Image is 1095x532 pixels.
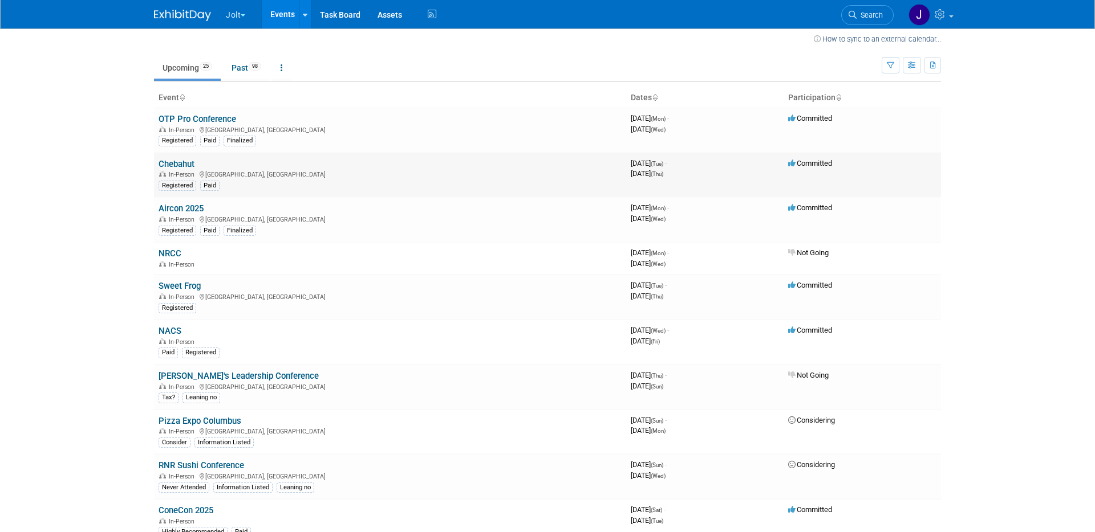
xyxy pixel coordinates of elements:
[159,416,241,426] a: Pizza Expo Columbus
[665,416,667,424] span: -
[159,426,622,435] div: [GEOGRAPHIC_DATA], [GEOGRAPHIC_DATA]
[667,248,669,257] span: -
[665,281,667,289] span: -
[788,371,829,379] span: Not Going
[631,259,666,268] span: [DATE]
[159,347,178,358] div: Paid
[631,281,667,289] span: [DATE]
[651,161,663,167] span: (Tue)
[631,460,667,469] span: [DATE]
[159,181,196,191] div: Registered
[651,126,666,133] span: (Wed)
[651,216,666,222] span: (Wed)
[788,248,829,257] span: Not Going
[223,57,270,79] a: Past98
[159,471,622,480] div: [GEOGRAPHIC_DATA], [GEOGRAPHIC_DATA]
[651,473,666,479] span: (Wed)
[788,416,835,424] span: Considering
[159,125,622,134] div: [GEOGRAPHIC_DATA], [GEOGRAPHIC_DATA]
[788,281,832,289] span: Committed
[154,57,221,79] a: Upcoming25
[651,250,666,256] span: (Mon)
[631,214,666,223] span: [DATE]
[814,35,941,43] a: How to sync to an external calendar...
[159,169,622,178] div: [GEOGRAPHIC_DATA], [GEOGRAPHIC_DATA]
[651,462,663,468] span: (Sun)
[651,328,666,334] span: (Wed)
[651,261,666,267] span: (Wed)
[159,159,194,169] a: Chebahut
[788,326,832,334] span: Committed
[667,114,669,122] span: -
[159,126,166,132] img: In-Person Event
[169,216,198,223] span: In-Person
[169,383,198,391] span: In-Person
[909,4,930,26] img: Jeshua Anderson
[651,418,663,424] span: (Sun)
[664,505,666,514] span: -
[224,136,256,146] div: Finalized
[788,203,832,212] span: Committed
[631,371,667,379] span: [DATE]
[159,203,204,214] a: Aircon 2025
[651,507,662,513] span: (Sat)
[159,248,181,259] a: NRCC
[159,114,236,124] a: OTP Pro Conference
[169,261,198,268] span: In-Person
[169,171,198,178] span: In-Person
[249,62,261,71] span: 98
[200,62,212,71] span: 25
[665,159,667,167] span: -
[784,88,941,108] th: Participation
[651,171,663,177] span: (Thu)
[159,437,190,448] div: Consider
[224,226,256,236] div: Finalized
[213,482,273,493] div: Information Listed
[667,326,669,334] span: -
[159,473,166,478] img: In-Person Event
[631,416,667,424] span: [DATE]
[651,293,663,300] span: (Thu)
[788,159,832,167] span: Committed
[631,159,667,167] span: [DATE]
[788,505,832,514] span: Committed
[169,293,198,301] span: In-Person
[159,214,622,223] div: [GEOGRAPHIC_DATA], [GEOGRAPHIC_DATA]
[651,205,666,211] span: (Mon)
[651,518,663,524] span: (Tue)
[159,326,181,336] a: NACS
[159,303,196,313] div: Registered
[631,326,669,334] span: [DATE]
[200,226,220,236] div: Paid
[159,505,213,515] a: ConeCon 2025
[631,292,663,300] span: [DATE]
[159,136,196,146] div: Registered
[631,203,669,212] span: [DATE]
[277,482,314,493] div: Leaning no
[631,516,663,525] span: [DATE]
[631,169,663,178] span: [DATE]
[169,126,198,134] span: In-Person
[159,216,166,222] img: In-Person Event
[665,371,667,379] span: -
[631,426,666,435] span: [DATE]
[159,382,622,391] div: [GEOGRAPHIC_DATA], [GEOGRAPHIC_DATA]
[169,338,198,346] span: In-Person
[154,88,626,108] th: Event
[788,114,832,122] span: Committed
[159,171,166,177] img: In-Person Event
[159,518,166,523] img: In-Person Event
[169,428,198,435] span: In-Person
[154,10,211,21] img: ExhibitDay
[651,383,663,390] span: (Sun)
[194,437,254,448] div: Information Listed
[631,114,669,122] span: [DATE]
[169,473,198,480] span: In-Person
[159,460,244,470] a: RNR Sushi Conference
[667,203,669,212] span: -
[836,93,841,102] a: Sort by Participation Type
[159,392,179,403] div: Tax?
[626,88,784,108] th: Dates
[182,347,220,358] div: Registered
[631,125,666,133] span: [DATE]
